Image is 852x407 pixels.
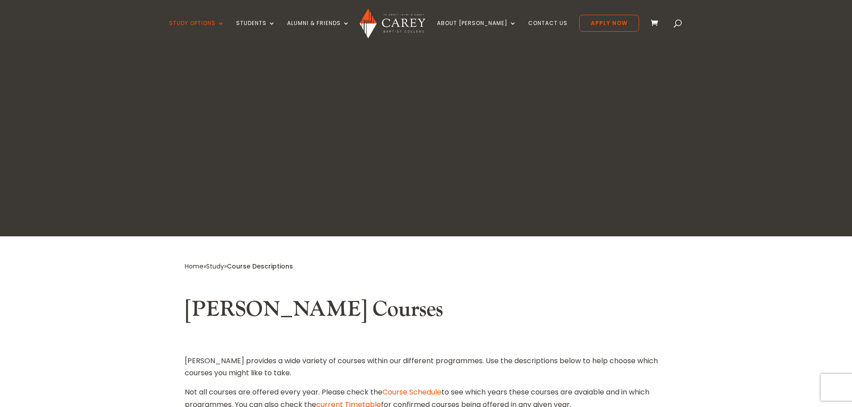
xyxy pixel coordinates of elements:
a: Study [206,262,224,271]
a: Home [185,262,203,271]
h2: [PERSON_NAME] Courses [185,297,668,327]
p: [PERSON_NAME] provides a wide variety of courses within our different programmes. Use the descrip... [185,355,668,386]
a: Students [236,20,276,41]
span: Course Descriptions [227,262,293,271]
a: Contact Us [528,20,568,41]
a: Alumni & Friends [287,20,350,41]
a: Apply Now [579,15,639,32]
a: Study Options [169,20,225,41]
a: About [PERSON_NAME] [437,20,517,41]
a: Course Schedule [382,387,441,397]
span: » » [185,262,293,271]
img: Carey Baptist College [360,8,425,38]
